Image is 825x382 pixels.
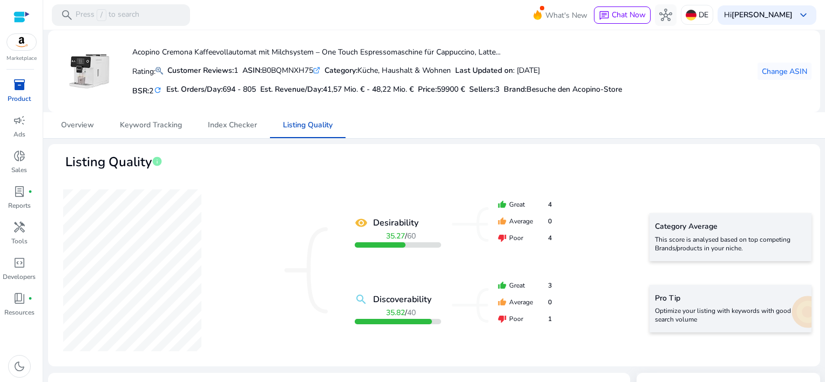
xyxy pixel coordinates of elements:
[13,221,26,234] span: handyman
[407,308,416,318] span: 40
[495,84,499,94] span: 3
[4,308,35,317] p: Resources
[548,200,552,209] span: 4
[498,234,506,242] mat-icon: thumb_down
[498,315,506,323] mat-icon: thumb_down
[28,296,32,301] span: fiber_manual_record
[762,66,807,77] span: Change ASIN
[13,149,26,162] span: donut_small
[61,121,94,129] span: Overview
[498,217,506,226] mat-icon: thumb_up
[149,86,153,96] span: 2
[11,236,28,246] p: Tools
[242,65,262,76] b: ASIN:
[498,281,552,290] div: Great
[498,281,506,290] mat-icon: thumb_up
[498,314,552,324] div: Poor
[166,85,256,94] h5: Est. Orders/Day:
[386,231,405,241] b: 35.27
[548,281,552,290] span: 3
[242,65,320,76] div: B0BQMNXH75
[120,121,182,129] span: Keyword Tracking
[655,294,806,303] h5: Pro Tip
[324,65,357,76] b: Category:
[498,298,506,306] mat-icon: thumb_up
[594,6,651,24] button: chatChat Now
[355,216,368,229] mat-icon: remove_red_eye
[386,308,405,318] b: 35.82
[545,6,587,25] span: What's New
[153,85,162,95] mat-icon: refresh
[8,201,31,210] p: Reports
[655,222,806,231] h5: Category Average
[526,84,622,94] span: Besuche den Acopino-Store
[132,64,163,77] p: Rating:
[386,308,416,318] span: /
[13,185,26,198] span: lab_profile
[8,94,31,104] p: Product
[548,297,552,307] span: 0
[418,85,465,94] h5: Price:
[13,114,26,127] span: campaign
[69,51,110,92] img: 31aLTZjMJTL._AC_US100_.jpg
[13,292,26,305] span: book_4
[498,200,506,209] mat-icon: thumb_up
[6,54,37,63] p: Marketplace
[13,78,26,91] span: inventory_2
[152,156,163,167] span: info
[758,63,812,80] button: Change ASIN
[504,85,622,94] h5: :
[373,216,418,229] b: Desirability
[724,11,793,19] p: Hi
[599,10,610,21] span: chat
[283,121,333,129] span: Listing Quality
[355,293,368,306] mat-icon: search
[13,256,26,269] span: code_blocks
[686,10,696,21] img: de.svg
[65,153,152,172] span: Listing Quality
[11,165,27,175] p: Sales
[208,121,257,129] span: Index Checker
[132,48,622,57] h4: Acopino Cremona Kaffeevollautomat mit Milchsystem – One Touch Espressomaschine für Cappuccino, La...
[548,233,552,243] span: 4
[498,297,552,307] div: Average
[3,272,36,282] p: Developers
[797,9,810,22] span: keyboard_arrow_down
[732,10,793,20] b: [PERSON_NAME]
[386,231,416,241] span: /
[655,4,677,26] button: hub
[373,293,431,306] b: Discoverability
[323,84,414,94] span: 41,57 Mio. € - 48,22 Mio. €
[7,34,36,50] img: amazon.svg
[655,235,806,253] p: This score is analysed based on top competing Brands/products in your niche.
[324,65,451,76] div: Küche, Haushalt & Wohnen
[76,9,139,21] p: Press to search
[469,85,499,94] h5: Sellers:
[97,9,106,21] span: /
[167,65,234,76] b: Customer Reviews:
[504,84,525,94] span: Brand
[60,9,73,22] span: search
[132,84,162,96] h5: BSR:
[659,9,672,22] span: hub
[655,306,806,324] p: Optimize your listing with keywords with good search volume
[498,233,552,243] div: Poor
[167,65,238,76] div: 1
[260,85,414,94] h5: Est. Revenue/Day:
[699,5,708,24] p: DE
[455,65,513,76] b: Last Updated on
[13,360,26,373] span: dark_mode
[222,84,256,94] span: 694 - 805
[13,129,25,139] p: Ads
[498,216,552,226] div: Average
[548,314,552,324] span: 1
[548,216,552,226] span: 0
[407,231,416,241] span: 60
[498,200,552,209] div: Great
[612,10,646,20] span: Chat Now
[28,189,32,194] span: fiber_manual_record
[455,65,540,76] div: : [DATE]
[437,84,465,94] span: 59900 €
